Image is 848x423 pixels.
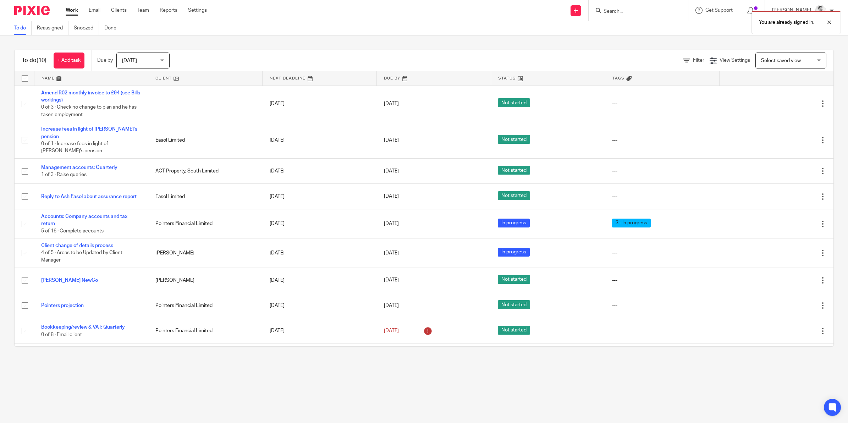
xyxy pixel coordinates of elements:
[384,138,399,143] span: [DATE]
[720,58,750,63] span: View Settings
[384,278,399,283] span: [DATE]
[148,184,263,209] td: Easol Limited
[37,57,46,63] span: (10)
[37,21,68,35] a: Reassigned
[263,318,377,344] td: [DATE]
[66,7,78,14] a: Work
[111,7,127,14] a: Clients
[148,293,263,318] td: Pointers Financial Limited
[22,57,46,64] h1: To do
[263,184,377,209] td: [DATE]
[612,100,712,107] div: ---
[498,326,530,335] span: Not started
[263,159,377,184] td: [DATE]
[188,7,207,14] a: Settings
[41,127,137,139] a: Increase fees in light of [PERSON_NAME]'s pension
[41,141,108,154] span: 0 of 1 · Increase fees in light of [PERSON_NAME]'s pension
[160,7,177,14] a: Reports
[612,137,712,144] div: ---
[384,221,399,226] span: [DATE]
[498,166,530,175] span: Not started
[498,191,530,200] span: Not started
[612,76,624,80] span: Tags
[612,167,712,175] div: ---
[41,165,117,170] a: Management accounts: Quarterly
[612,193,712,200] div: ---
[41,214,127,226] a: Accounts: Company accounts and tax return
[41,243,113,248] a: Client change of details process
[612,249,712,257] div: ---
[384,169,399,174] span: [DATE]
[41,325,125,330] a: Bookkeeping/review & VAT: Quarterly
[263,344,377,373] td: [DATE]
[89,7,100,14] a: Email
[14,21,32,35] a: To do
[148,268,263,293] td: [PERSON_NAME]
[41,251,122,263] span: 4 of 5 · Areas to be Updated by Client Manager
[74,21,99,35] a: Snoozed
[498,248,530,257] span: In progress
[263,86,377,122] td: [DATE]
[148,122,263,159] td: Easol Limited
[104,21,122,35] a: Done
[612,302,712,309] div: ---
[41,194,137,199] a: Reply to Ash Easol about assurance report
[612,327,712,334] div: ---
[498,135,530,144] span: Not started
[693,58,704,63] span: Filter
[41,105,137,117] span: 0 of 3 · Check no change to plan and he has taken employment
[498,98,530,107] span: Not started
[384,194,399,199] span: [DATE]
[384,101,399,106] span: [DATE]
[263,268,377,293] td: [DATE]
[148,159,263,184] td: ACT Property, South Limited
[41,172,87,177] span: 1 of 3 · Raise queries
[498,219,530,227] span: In progress
[263,238,377,268] td: [DATE]
[97,57,113,64] p: Due by
[148,318,263,344] td: Pointers Financial Limited
[612,219,651,227] span: 3 - In progress
[263,122,377,159] td: [DATE]
[384,251,399,256] span: [DATE]
[54,53,84,68] a: + Add task
[759,19,814,26] p: You are already signed in.
[14,6,50,15] img: Pixie
[384,328,399,333] span: [DATE]
[612,277,712,284] div: ---
[263,209,377,238] td: [DATE]
[263,293,377,318] td: [DATE]
[41,278,98,283] a: [PERSON_NAME] NewCo
[41,303,84,308] a: Pointers projection
[148,209,263,238] td: Pointers Financial Limited
[761,58,801,63] span: Select saved view
[41,229,104,234] span: 5 of 16 · Complete accounts
[815,5,826,16] img: Dave_2025.jpg
[41,332,82,337] span: 0 of 8 · Email client
[384,303,399,308] span: [DATE]
[41,90,140,103] a: Amend R02 monthly invoice to £94 (see Bills workings)
[148,238,263,268] td: [PERSON_NAME]
[148,344,263,373] td: [PERSON_NAME]
[498,300,530,309] span: Not started
[498,275,530,284] span: Not started
[122,58,137,63] span: [DATE]
[137,7,149,14] a: Team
